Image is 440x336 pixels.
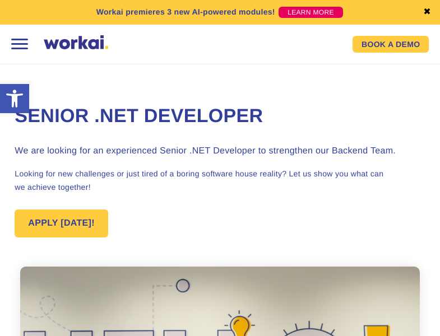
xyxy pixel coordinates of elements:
[15,209,108,237] a: APPLY [DATE]!
[423,8,431,17] a: ✖
[15,167,425,194] p: Looking for new challenges or just tired of a boring software house reality? Let us show you what...
[15,104,425,129] h1: Senior .NET Developer
[279,7,343,18] a: LEARN MORE
[96,6,275,18] p: Workai premieres 3 new AI-powered modules!
[353,36,429,53] a: BOOK A DEMO
[15,144,425,158] h3: We are looking for an experienced Senior .NET Developer to strengthen our Backend Team.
